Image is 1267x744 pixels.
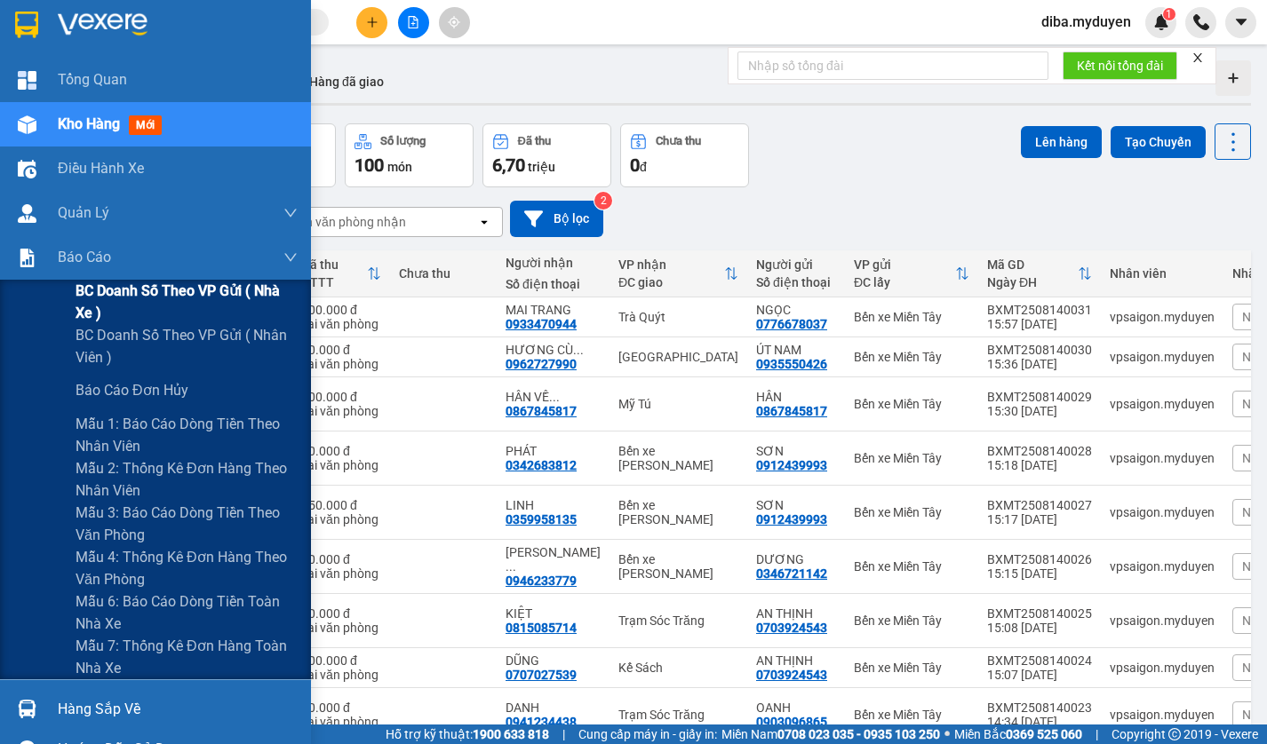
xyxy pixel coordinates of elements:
[1063,51,1177,80] button: Kết nối tổng đài
[987,458,1092,472] div: 15:18 [DATE]
[76,635,298,679] span: Mẫu 7: Thống kê đơn hàng toàn nhà xe
[506,357,577,371] div: 0962727990
[756,317,827,331] div: 0776678037
[1233,14,1249,30] span: caret-down
[987,700,1092,715] div: BXMT2508140023
[301,343,381,357] div: 40.000 đ
[640,160,647,174] span: đ
[506,277,601,291] div: Số điện thoại
[756,404,827,418] div: 0867845817
[506,574,577,588] div: 0946233779
[506,458,577,472] div: 0342683812
[618,257,724,272] div: VP nhận
[506,512,577,526] div: 0359958135
[301,275,367,289] div: HTTT
[439,7,470,38] button: aim
[1111,126,1206,158] button: Tạo Chuyến
[1110,505,1215,519] div: vpsaigon.myduyen
[756,621,827,635] div: 0703924543
[58,115,120,132] span: Kho hàng
[854,310,969,324] div: Bến xe Miền Tây
[954,724,1082,744] span: Miền Bắc
[756,653,836,668] div: AN THỊNH
[756,700,836,715] div: OANH
[399,266,488,281] div: Chưa thu
[1110,266,1215,281] div: Nhân viên
[1168,728,1181,740] span: copyright
[283,206,298,220] span: down
[618,444,738,472] div: Bến xe [PERSON_NAME]
[283,213,406,231] div: Chọn văn phòng nhận
[756,498,836,512] div: SƠN
[76,280,298,324] span: BC doanh số theo VP gửi ( nhà xe )
[756,552,836,566] div: DƯƠNG
[854,350,969,364] div: Bến xe Miền Tây
[15,12,38,38] img: logo-vxr
[301,458,381,472] div: Tại văn phòng
[987,390,1092,404] div: BXMT2508140029
[506,404,577,418] div: 0867845817
[756,512,827,526] div: 0912439993
[1006,727,1082,741] strong: 0369 525 060
[854,559,969,574] div: Bến xe Miền Tây
[845,250,978,297] th: Toggle SortBy
[129,115,162,135] span: mới
[355,154,384,176] span: 100
[578,724,717,744] span: Cung cấp máy in - giấy in:
[58,696,298,723] div: Hàng sắp về
[473,727,549,741] strong: 1900 633 818
[618,613,738,628] div: Trạm Sóc Trăng
[987,512,1092,526] div: 15:17 [DATE]
[620,123,749,187] button: Chưa thu0đ
[987,275,1078,289] div: Ngày ĐH
[756,668,827,682] div: 0703924543
[301,715,381,729] div: Tại văn phòng
[506,343,601,357] div: HƯƠNG CÙ LAO
[506,668,577,682] div: 0707027539
[610,250,747,297] th: Toggle SortBy
[76,457,298,502] span: Mẫu 2: Thống kê đơn hàng theo nhân viên
[18,160,36,178] img: warehouse-icon
[978,250,1101,297] th: Toggle SortBy
[295,60,398,103] button: Hàng đã giao
[1021,126,1102,158] button: Lên hàng
[506,256,601,270] div: Người nhận
[987,715,1092,729] div: 14:34 [DATE]
[987,357,1092,371] div: 15:36 [DATE]
[1110,350,1215,364] div: vpsaigon.myduyen
[1166,8,1172,20] span: 1
[1110,613,1215,628] div: vpsaigon.myduyen
[506,317,577,331] div: 0933470944
[301,552,381,566] div: 50.000 đ
[618,552,738,581] div: Bến xe [PERSON_NAME]
[58,246,111,268] span: Báo cáo
[1110,451,1215,465] div: vpsaigon.myduyen
[854,505,969,519] div: Bến xe Miền Tây
[1096,724,1098,744] span: |
[58,202,109,224] span: Quản Lý
[737,51,1048,80] input: Nhập số tổng đài
[528,160,555,174] span: triệu
[756,275,836,289] div: Số điện thoại
[477,215,491,229] svg: open
[301,512,381,526] div: Tại văn phòng
[76,502,298,546] span: Mẫu 3: Báo cáo dòng tiền theo văn phòng
[594,192,612,210] sup: 2
[18,71,36,90] img: dashboard-icon
[18,700,36,718] img: warehouse-icon
[301,444,381,458] div: 40.000 đ
[562,724,565,744] span: |
[283,250,298,265] span: down
[756,303,836,317] div: NGỌC
[301,668,381,682] div: Tại văn phòng
[301,357,381,371] div: Tại văn phòng
[618,498,738,526] div: Bến xe [PERSON_NAME]
[756,343,836,357] div: ÚT NAM
[854,397,969,411] div: Bến xe Miền Tây
[76,590,298,635] span: Mẫu 6: Báo cáo dòng tiền toàn nhà xe
[1215,60,1251,96] div: Tạo kho hàng mới
[301,390,381,404] div: 300.000 đ
[506,390,601,404] div: HÂN VỀ NHẬN
[506,606,601,621] div: KIỆT
[380,135,426,147] div: Số lượng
